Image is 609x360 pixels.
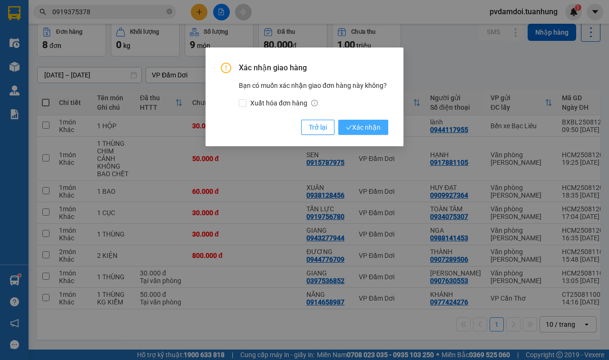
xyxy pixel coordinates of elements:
div: Bạn có muốn xác nhận giao đơn hàng này không? [239,80,388,108]
span: Xác nhận giao hàng [239,63,388,73]
span: Xuất hóa đơn hàng [246,98,322,108]
button: Trở lại [301,120,334,135]
span: Xác nhận [346,122,381,133]
span: Trở lại [309,122,327,133]
span: info-circle [311,100,318,106]
span: exclamation-circle [221,63,231,73]
span: check [346,124,352,131]
button: checkXác nhận [338,120,388,135]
